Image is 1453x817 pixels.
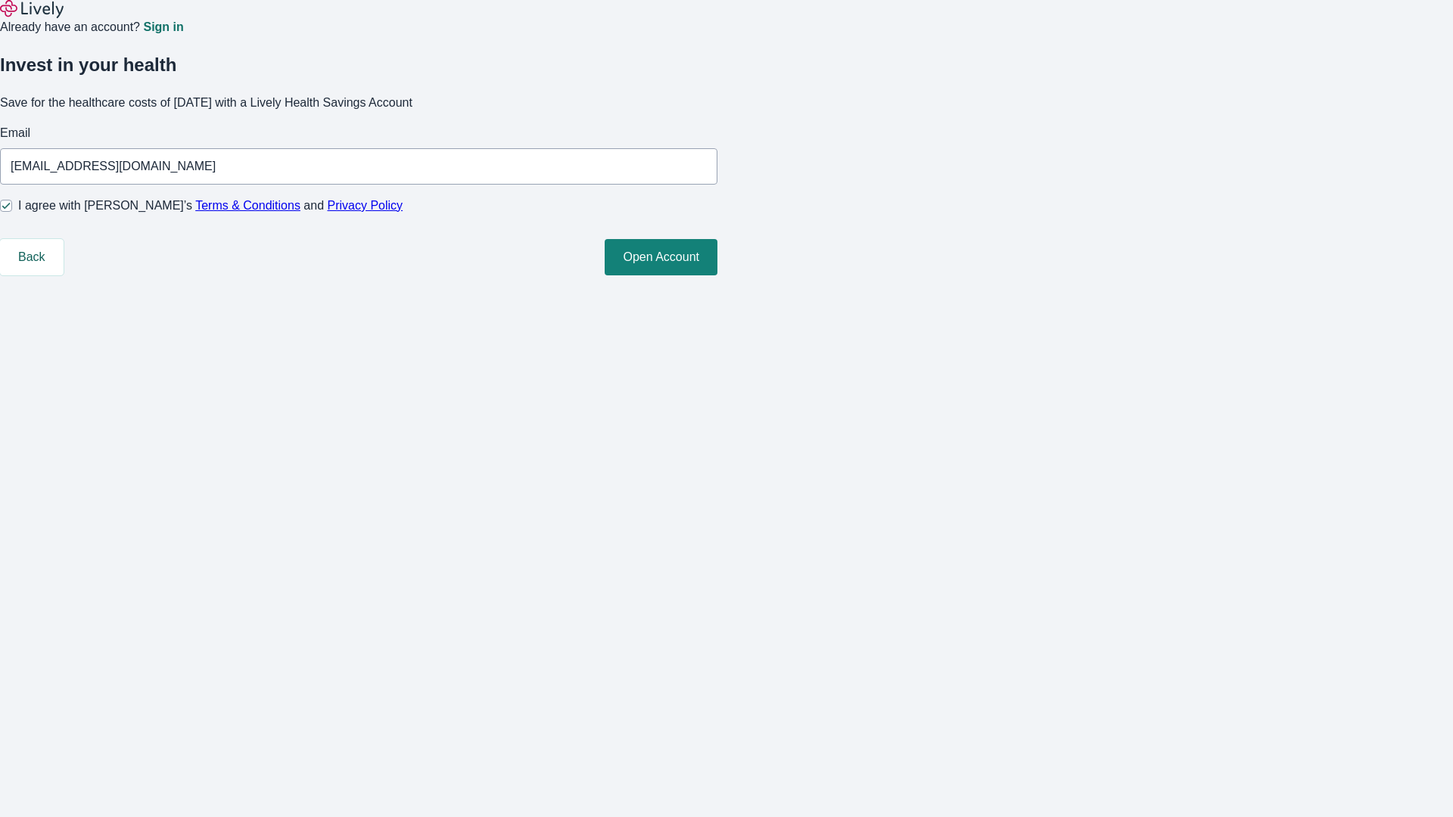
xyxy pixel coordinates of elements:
span: I agree with [PERSON_NAME]’s and [18,197,403,215]
button: Open Account [605,239,717,275]
a: Terms & Conditions [195,199,300,212]
a: Privacy Policy [328,199,403,212]
a: Sign in [143,21,183,33]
